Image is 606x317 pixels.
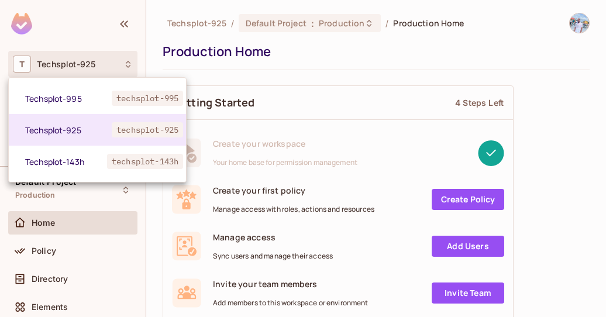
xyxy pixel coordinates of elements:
span: Techsplot-995 [25,93,112,104]
span: techsplot-995 [112,91,183,106]
span: Techsplot-925 [25,125,112,136]
span: Techsplot-143h [25,156,107,167]
span: techsplot-143h [107,154,183,169]
span: techsplot-925 [112,122,183,137]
